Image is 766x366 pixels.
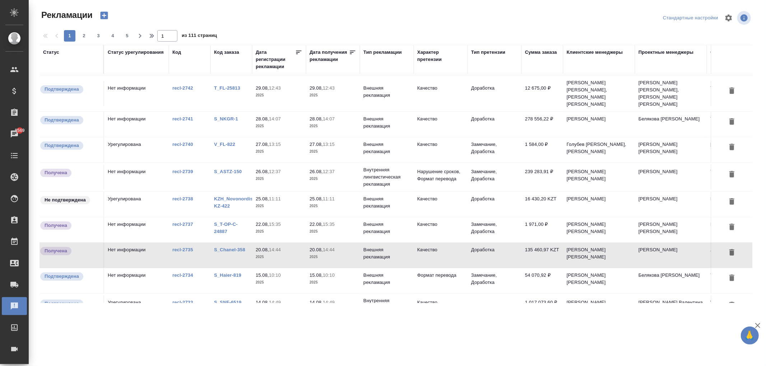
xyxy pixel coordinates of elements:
button: 4 [107,30,119,42]
button: Удалить [726,85,738,98]
p: 2025 [256,253,302,261]
td: Внутренняя лингвистическая рекламация [360,163,414,191]
td: Внешняя рекламация [360,81,414,106]
p: 20.08, [310,247,323,252]
td: [PERSON_NAME] [PERSON_NAME] [635,217,707,242]
a: V_FL-822 [214,142,235,147]
p: 26.08, [256,169,269,174]
a: S_Chanel-358 [214,247,245,252]
button: Создать [96,9,113,22]
td: [PERSON_NAME] [635,165,707,190]
td: Доработка [468,81,521,106]
button: Удалить [726,141,738,154]
a: recl-2738 [172,196,193,201]
p: 12:37 [323,169,335,174]
p: 10:10 [323,272,335,278]
td: [PERSON_NAME] [PERSON_NAME] [563,243,635,268]
td: 239 283,91 ₽ [521,165,563,190]
td: 1 584,00 ₽ [521,137,563,162]
p: 20.08, [256,247,269,252]
span: Настроить таблицу [720,9,737,27]
p: 2025 [310,92,356,99]
p: Подтверждена [45,117,79,124]
p: 2025 [256,279,302,286]
td: Внешняя рекламация [360,192,414,217]
a: KZH_Novonordisk-KZ-422 [214,196,257,209]
p: 27.08, [310,142,323,147]
td: Внешняя рекламация [360,137,414,162]
td: Внешняя рекламация [360,243,414,268]
p: 12:37 [269,169,281,174]
td: Внешняя рекламация [360,112,414,137]
p: 27.08, [256,142,269,147]
td: [PERSON_NAME] [563,192,635,217]
p: 13:15 [269,142,281,147]
td: 16 430,20 KZT [521,192,563,217]
button: Удалить [726,168,738,181]
td: [PERSON_NAME] [635,243,707,268]
a: recl-2734 [172,272,193,278]
td: Нет информации [104,81,169,106]
td: Замечание, Доработка [468,165,521,190]
td: Урегулирована [104,192,169,217]
p: Получена [45,247,67,255]
td: Качество [414,243,468,268]
p: 15.08, [256,272,269,278]
p: Подтверждена [45,300,79,307]
div: Статус урегулирования [108,49,164,56]
span: 4 [107,32,119,39]
td: Нет информации [104,217,169,242]
td: Замечание, Доработка [468,217,521,242]
span: 2 [78,32,90,39]
button: 3 [93,30,104,42]
p: 22.08, [310,222,323,227]
span: Рекламации [40,9,93,21]
td: [PERSON_NAME] [PERSON_NAME], [PERSON_NAME] [PERSON_NAME] [563,76,635,111]
a: S_Haier-819 [214,272,241,278]
button: 2 [78,30,90,42]
td: Доработка [468,112,521,137]
td: [PERSON_NAME] [PERSON_NAME] [563,165,635,190]
td: Нет информации [104,112,169,137]
a: S_T-OP-C-24887 [214,222,238,234]
div: Проектные менеджеры [639,49,693,56]
td: Качество [414,81,468,106]
p: 2025 [310,148,356,155]
td: Урегулирована [104,295,169,320]
td: Белякова [PERSON_NAME] [635,268,707,293]
div: Тип рекламации [363,49,402,56]
a: recl-2739 [172,169,193,174]
p: 2025 [310,279,356,286]
a: recl-2733 [172,300,193,305]
td: 278 556,22 ₽ [521,112,563,137]
span: 3 [93,32,104,39]
p: Подтверждена [45,142,79,149]
span: 8569 [10,127,29,134]
p: 13:15 [323,142,335,147]
td: [PERSON_NAME] [563,295,635,320]
p: 28.08, [256,116,269,122]
div: Сумма заказа [525,49,557,56]
td: 54 070,92 ₽ [521,268,563,293]
p: 15:35 [323,222,335,227]
div: Тип претензии [471,49,505,56]
td: Нарушение сроков, Формат перевода [414,165,468,190]
button: Удалить [726,115,738,129]
p: 14.08, [310,300,323,305]
span: Посмотреть информацию [737,11,752,25]
td: 135 460,97 KZT [521,243,563,268]
p: 14:49 [269,300,281,305]
a: S_NKGR-1 [214,116,238,122]
p: Подтверждена [45,273,79,280]
p: 14:49 [323,300,335,305]
a: recl-2741 [172,116,193,122]
td: Качество [414,137,468,162]
td: Голубев [PERSON_NAME], [PERSON_NAME] [563,137,635,162]
td: Внешняя рекламация [360,268,414,293]
span: 🙏 [744,328,756,343]
p: 2025 [256,203,302,210]
p: Получена [45,222,67,229]
p: 26.08, [310,169,323,174]
p: 2025 [256,228,302,235]
div: Код заказа [214,49,239,56]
